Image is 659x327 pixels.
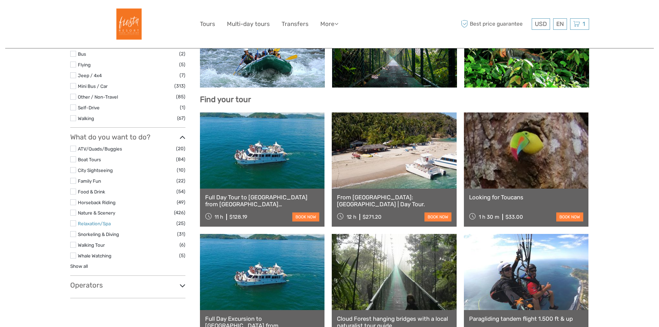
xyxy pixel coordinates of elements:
a: book now [556,212,583,221]
div: $128.19 [229,214,247,220]
a: book now [292,212,319,221]
span: (22) [176,177,185,185]
a: Jeep / 4x4 [78,73,102,78]
span: (7) [180,71,185,79]
h3: What do you want to do? [70,133,185,141]
a: Tours [200,19,215,29]
span: Best price guarantee [459,18,530,30]
span: (5) [179,252,185,260]
a: City Sightseeing [78,167,113,173]
div: EN [553,18,567,30]
div: $271.20 [363,214,382,220]
span: (85) [176,93,185,101]
div: $33.00 [505,214,523,220]
b: Find your tour [200,95,251,104]
span: (2) [179,50,185,58]
a: Whale Watching [78,253,111,258]
a: Full Day Tour to [GEOGRAPHIC_DATA] from [GEOGRAPHIC_DATA][PERSON_NAME] [205,194,320,208]
span: (84) [176,155,185,163]
a: Mini Bus / Car [78,83,108,89]
span: 12 h [347,214,356,220]
span: 11 h [214,214,223,220]
a: Relaxation/Spa [78,221,111,226]
span: (313) [174,82,185,90]
a: More [320,19,338,29]
span: USD [535,20,547,27]
span: (54) [176,188,185,196]
a: Bus [78,51,86,57]
span: (10) [177,166,185,174]
a: Multi-day tours [227,19,270,29]
a: Show all [70,263,88,269]
span: (6) [180,241,185,249]
a: Nature and Wildlife [469,34,584,82]
a: Self-Drive [78,105,100,110]
a: Nature & Scenery [78,210,115,216]
a: book now [424,212,451,221]
span: (20) [176,145,185,153]
a: Looking for Toucans [469,194,584,201]
p: We're away right now. Please check back later! [10,12,78,18]
span: 1 [582,20,586,27]
span: (5) [179,61,185,69]
img: Fiesta Resort [109,5,147,43]
a: Snorkeling & Diving [78,231,119,237]
button: Open LiveChat chat widget [80,11,88,19]
a: Transfers [282,19,309,29]
a: ATV/Quads/Buggies [78,146,122,152]
a: Ecotourism [337,34,452,82]
a: Horseback Riding [78,200,116,205]
span: (25) [176,219,185,227]
h3: Operators [70,281,185,289]
a: Paragliding tandem flight 1.500 ft & up [469,315,584,322]
a: Walking [78,116,94,121]
a: Adventure and Adrenaline [205,34,320,82]
span: (49) [177,198,185,206]
a: Family Fun [78,178,101,184]
a: Other / Non-Travel [78,94,118,100]
span: 1 h 30 m [479,214,499,220]
span: (67) [177,114,185,122]
span: (1) [180,103,185,111]
a: Food & Drink [78,189,105,194]
a: Flying [78,62,91,67]
span: (426) [174,209,185,217]
a: From [GEOGRAPHIC_DATA]: [GEOGRAPHIC_DATA] | Day Tour. [337,194,451,208]
a: Walking Tour [78,242,105,248]
a: Boat Tours [78,157,101,162]
span: (31) [177,230,185,238]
